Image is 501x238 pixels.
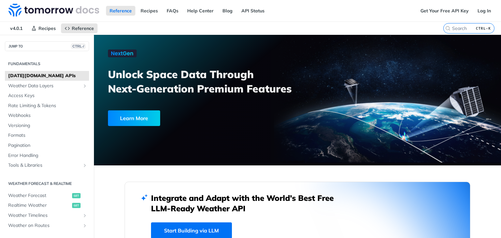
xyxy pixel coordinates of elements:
span: Tools & Libraries [8,162,81,169]
svg: Search [445,26,450,31]
span: Pagination [8,142,87,149]
a: Weather Forecastget [5,191,89,201]
span: Webhooks [8,112,87,119]
h2: Fundamentals [5,61,89,67]
a: Webhooks [5,111,89,120]
h2: Integrate and Adapt with the World’s Best Free LLM-Ready Weather API [151,193,343,214]
a: Formats [5,131,89,140]
span: Formats [8,132,87,139]
span: get [72,193,81,198]
span: v4.0.1 [7,23,26,33]
span: Weather Timelines [8,212,81,219]
img: Tomorrow.io Weather API Docs [8,4,99,17]
a: [DATE][DOMAIN_NAME] APIs [5,71,89,81]
span: Versioning [8,122,87,129]
span: Realtime Weather [8,202,70,209]
button: Show subpages for Weather Data Layers [82,83,87,89]
a: Weather on RoutesShow subpages for Weather on Routes [5,221,89,231]
a: Blog [219,6,236,16]
a: Weather TimelinesShow subpages for Weather Timelines [5,211,89,220]
button: Show subpages for Weather on Routes [82,223,87,228]
a: Log In [474,6,494,16]
a: Reference [61,23,98,33]
a: Rate Limiting & Tokens [5,101,89,111]
a: Weather Data LayersShow subpages for Weather Data Layers [5,81,89,91]
span: Rate Limiting & Tokens [8,103,87,109]
span: get [72,203,81,208]
button: Show subpages for Tools & Libraries [82,163,87,168]
button: Show subpages for Weather Timelines [82,213,87,218]
a: Recipes [137,6,161,16]
h2: Weather Forecast & realtime [5,181,89,187]
span: Weather Forecast [8,192,70,199]
a: Get Your Free API Key [417,6,472,16]
img: NextGen [108,49,137,57]
button: JUMP TOCTRL-/ [5,41,89,51]
a: API Status [238,6,268,16]
span: Reference [72,25,94,31]
span: [DATE][DOMAIN_NAME] APIs [8,73,87,79]
a: Access Keys [5,91,89,101]
kbd: CTRL-K [474,25,493,32]
a: Versioning [5,121,89,131]
span: Weather Data Layers [8,83,81,89]
span: Recipes [38,25,56,31]
h3: Unlock Space Data Through Next-Generation Premium Features [108,67,305,96]
div: Learn More [108,110,160,126]
a: Pagination [5,141,89,150]
span: CTRL-/ [71,44,85,49]
span: Weather on Routes [8,222,81,229]
a: FAQs [163,6,182,16]
a: Help Center [184,6,217,16]
a: Learn More [108,110,265,126]
span: Access Keys [8,92,87,99]
span: Error Handling [8,152,87,159]
a: Realtime Weatherget [5,201,89,210]
a: Recipes [28,23,59,33]
a: Tools & LibrariesShow subpages for Tools & Libraries [5,161,89,170]
a: Error Handling [5,151,89,161]
a: Reference [106,6,135,16]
